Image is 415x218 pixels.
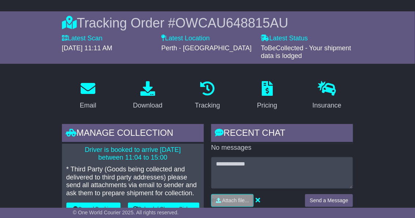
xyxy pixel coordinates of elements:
[175,15,288,30] span: OWCAU648815AU
[257,101,277,110] div: Pricing
[62,15,353,31] div: Tracking Order #
[62,44,113,52] span: [DATE] 11:11 AM
[261,34,308,43] label: Latest Status
[211,144,353,152] p: No messages
[305,194,353,207] button: Send a Message
[195,101,220,110] div: Tracking
[73,210,179,215] span: © One World Courier 2025. All rights reserved.
[161,44,251,52] span: Perth - [GEOGRAPHIC_DATA]
[62,34,103,43] label: Latest Scan
[261,44,351,60] span: ToBeCollected - Your shipment data is lodged
[252,79,282,113] a: Pricing
[190,79,225,113] a: Tracking
[128,79,167,113] a: Download
[308,79,346,113] a: Insurance
[66,203,121,215] button: Cancel Booking
[62,124,204,144] div: Manage collection
[161,34,210,43] label: Latest Location
[66,146,199,162] p: Driver is booked to arrive [DATE] between 11:04 to 15:00
[75,79,101,113] a: Email
[133,101,162,110] div: Download
[312,101,341,110] div: Insurance
[211,124,353,144] div: RECENT CHAT
[80,101,96,110] div: Email
[128,203,199,215] button: Rebook / Change Pickup
[66,166,199,197] p: * Third Party (Goods being collected and delivered to third party addresses) please send all atta...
